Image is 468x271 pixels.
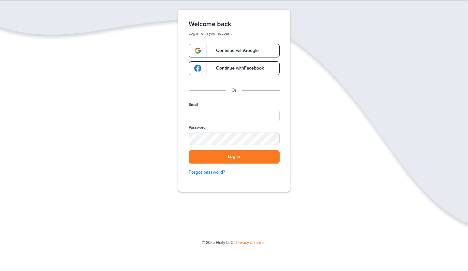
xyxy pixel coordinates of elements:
img: google-logo [194,47,201,54]
button: Log in [189,150,280,164]
label: Email [189,102,198,107]
a: google-logoContinue withFacebook [189,61,280,75]
p: Or [231,87,237,94]
h1: Welcome back [189,20,280,28]
a: Privacy & Terms [236,240,264,245]
a: google-logoContinue withGoogle [189,44,280,57]
a: Forgot password? [189,169,280,176]
p: Log in with your account. [189,31,280,36]
span: Continue with Google [210,48,259,53]
input: Email [189,110,280,122]
span: Continue with Facebook [210,66,264,71]
span: © 2025 Floify LLC [202,240,233,245]
label: Password [189,125,206,130]
input: Password [189,133,280,145]
img: google-logo [194,65,201,72]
